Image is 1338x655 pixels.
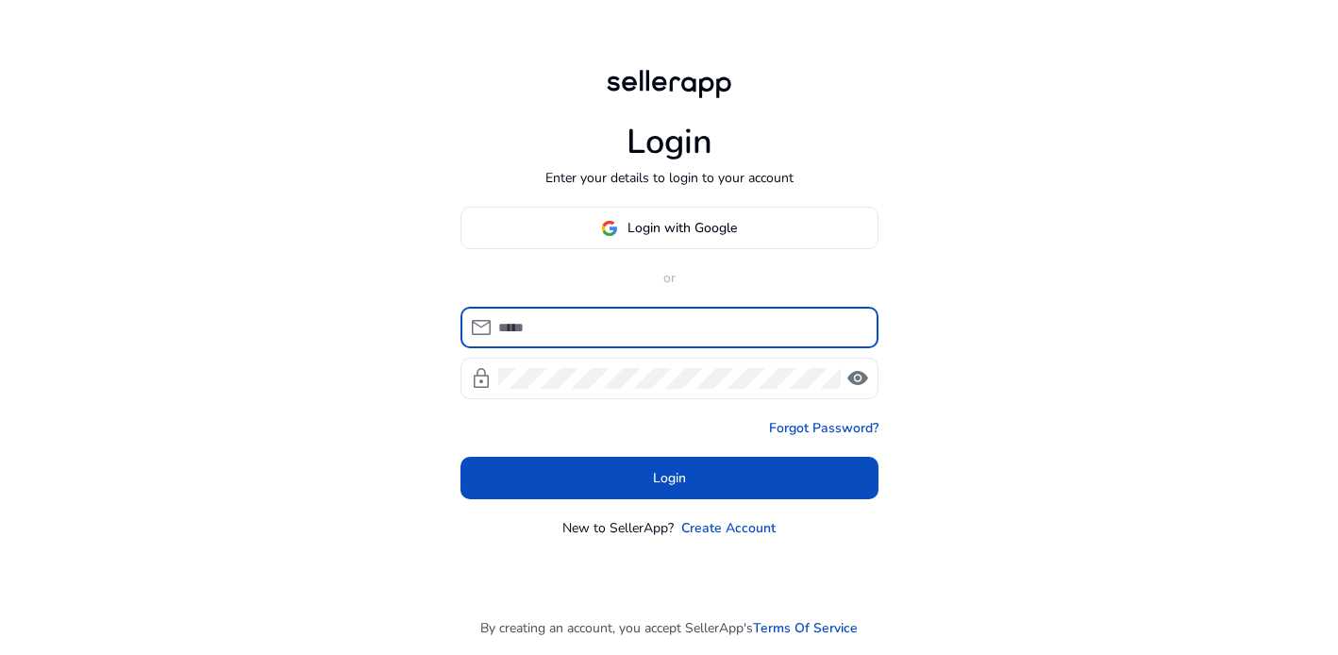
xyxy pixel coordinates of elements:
[562,518,674,538] p: New to SellerApp?
[470,367,493,390] span: lock
[627,218,737,238] span: Login with Google
[653,468,686,488] span: Login
[460,268,878,288] p: or
[627,122,712,162] h1: Login
[470,316,493,339] span: mail
[460,207,878,249] button: Login with Google
[545,168,794,188] p: Enter your details to login to your account
[753,618,858,638] a: Terms Of Service
[601,220,618,237] img: google-logo.svg
[681,518,776,538] a: Create Account
[460,457,878,499] button: Login
[769,418,878,438] a: Forgot Password?
[846,367,869,390] span: visibility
